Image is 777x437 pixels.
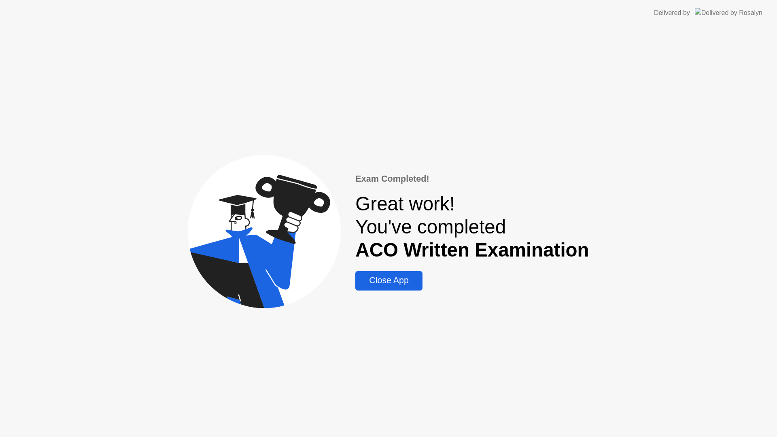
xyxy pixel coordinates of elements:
[695,8,762,17] img: Delivered by Rosalyn
[355,192,589,261] div: Great work! You've completed
[355,271,422,291] button: Close App
[355,239,589,261] b: ACO Written Examination
[358,276,420,286] div: Close App
[355,172,589,185] div: Exam Completed!
[654,8,690,18] div: Delivered by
